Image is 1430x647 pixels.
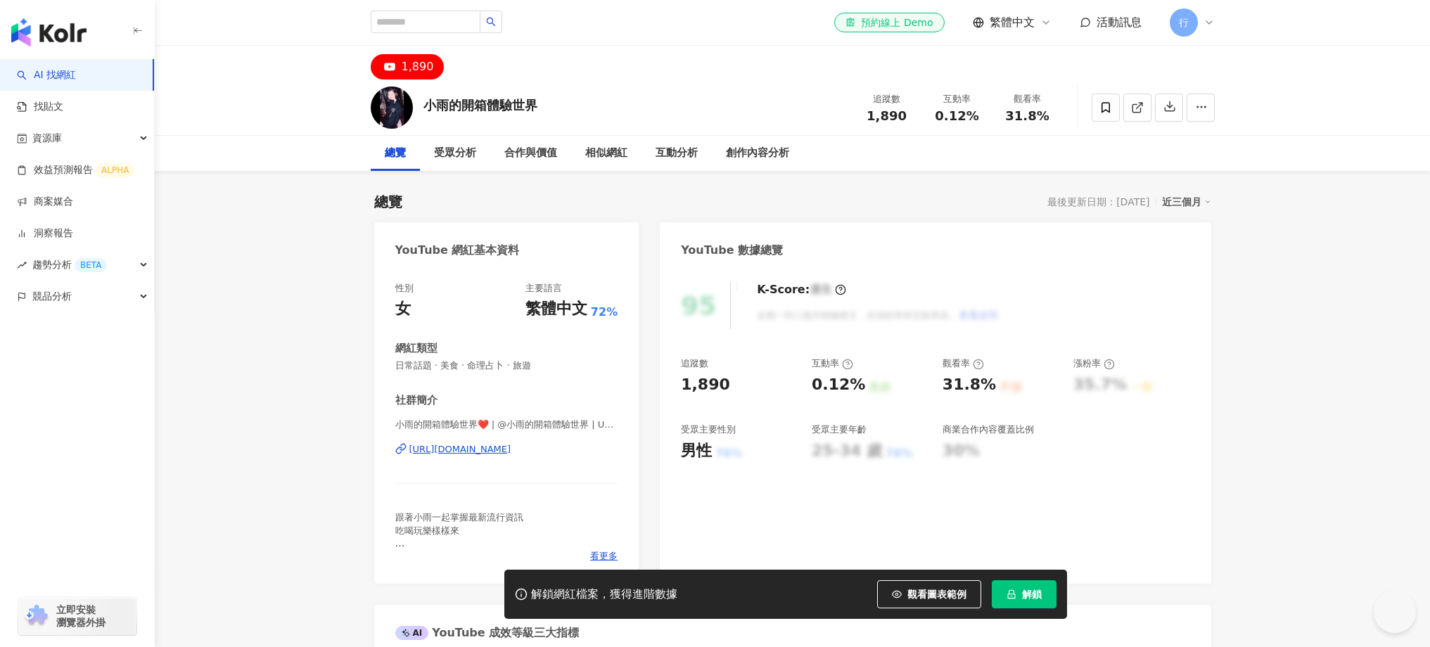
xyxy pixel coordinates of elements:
div: 商業合作內容覆蓋比例 [943,423,1034,436]
div: YouTube 成效等級三大指標 [395,625,580,641]
div: 追蹤數 [860,92,914,106]
span: lock [1007,589,1016,599]
div: 總覽 [374,192,402,212]
span: 小雨的開箱體驗世界❤️ | @小雨的開箱體驗世界 | UCf0X6Onsji8EqLEP_rHtQkQ [395,418,618,431]
button: 1,890 [371,54,445,79]
span: 解鎖 [1022,589,1042,600]
div: 解鎖網紅檔案，獲得進階數據 [531,587,677,602]
div: 1,890 [402,57,434,77]
div: 女 [395,298,411,320]
div: 互動率 [931,92,984,106]
div: [URL][DOMAIN_NAME] [409,443,511,456]
button: 解鎖 [992,580,1056,608]
img: KOL Avatar [371,87,413,129]
div: 近三個月 [1162,193,1211,211]
a: 找貼文 [17,100,63,114]
span: 看更多 [590,550,618,563]
span: 72% [591,305,618,320]
div: 觀看率 [943,357,984,370]
span: 立即安裝 瀏覽器外掛 [56,603,106,629]
span: search [486,17,496,27]
img: chrome extension [23,605,50,627]
div: 小雨的開箱體驗世界 [423,96,537,114]
span: 1,890 [867,108,907,123]
div: K-Score : [757,282,846,297]
a: [URL][DOMAIN_NAME] [395,443,618,456]
div: 0.12% [812,374,865,396]
div: 社群簡介 [395,393,438,408]
div: AI [395,626,429,640]
div: YouTube 網紅基本資料 [395,243,520,258]
span: 跟著小雨一起掌握最新流行資訊 吃喝玩樂樣樣來 購買前不妨來看看實測吧！ [395,512,523,561]
a: searchAI 找網紅 [17,68,76,82]
a: 預約線上 Demo [834,13,944,32]
a: chrome extension立即安裝 瀏覽器外掛 [18,597,136,635]
div: 受眾主要性別 [681,423,736,436]
div: YouTube 數據總覽 [681,243,783,258]
div: 創作內容分析 [726,145,789,162]
div: 觀看率 [1001,92,1054,106]
div: 網紅類型 [395,341,438,356]
span: 觀看圖表範例 [907,589,966,600]
a: 洞察報告 [17,226,73,241]
div: 互動率 [812,357,853,370]
div: 預約線上 Demo [845,15,933,30]
div: 性別 [395,282,414,295]
div: 受眾分析 [434,145,476,162]
div: 互動分析 [656,145,698,162]
a: 效益預測報告ALPHA [17,163,134,177]
div: 總覽 [385,145,406,162]
a: 商案媒合 [17,195,73,209]
span: 繁體中文 [990,15,1035,30]
div: 主要語言 [525,282,562,295]
span: 0.12% [935,109,978,123]
span: 31.8% [1005,109,1049,123]
div: BETA [75,258,107,272]
span: 日常話題 · 美食 · 命理占卜 · 旅遊 [395,359,618,372]
span: rise [17,260,27,270]
div: 31.8% [943,374,996,396]
div: 受眾主要年齡 [812,423,867,436]
span: 趨勢分析 [32,249,107,281]
div: 1,890 [681,374,730,396]
span: 行 [1179,15,1189,30]
div: 男性 [681,440,712,462]
div: 追蹤數 [681,357,708,370]
div: 漲粉率 [1073,357,1115,370]
div: 最後更新日期：[DATE] [1047,196,1149,207]
span: 資源庫 [32,122,62,154]
span: 活動訊息 [1097,15,1142,29]
img: logo [11,18,87,46]
div: 相似網紅 [585,145,627,162]
button: 觀看圖表範例 [877,580,981,608]
div: 繁體中文 [525,298,587,320]
div: 合作與價值 [504,145,557,162]
span: 競品分析 [32,281,72,312]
